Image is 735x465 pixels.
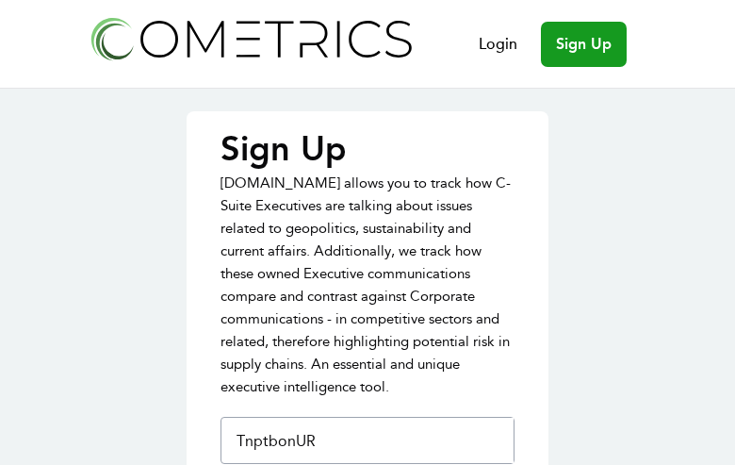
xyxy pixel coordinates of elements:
a: Sign Up [541,22,627,67]
img: Cometrics logo [86,11,416,65]
p: Sign Up [220,130,514,168]
a: Login [479,33,517,56]
p: [DOMAIN_NAME] allows you to track how C-Suite Executives are talking about issues related to geop... [220,172,514,398]
input: First Name [229,418,514,463]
